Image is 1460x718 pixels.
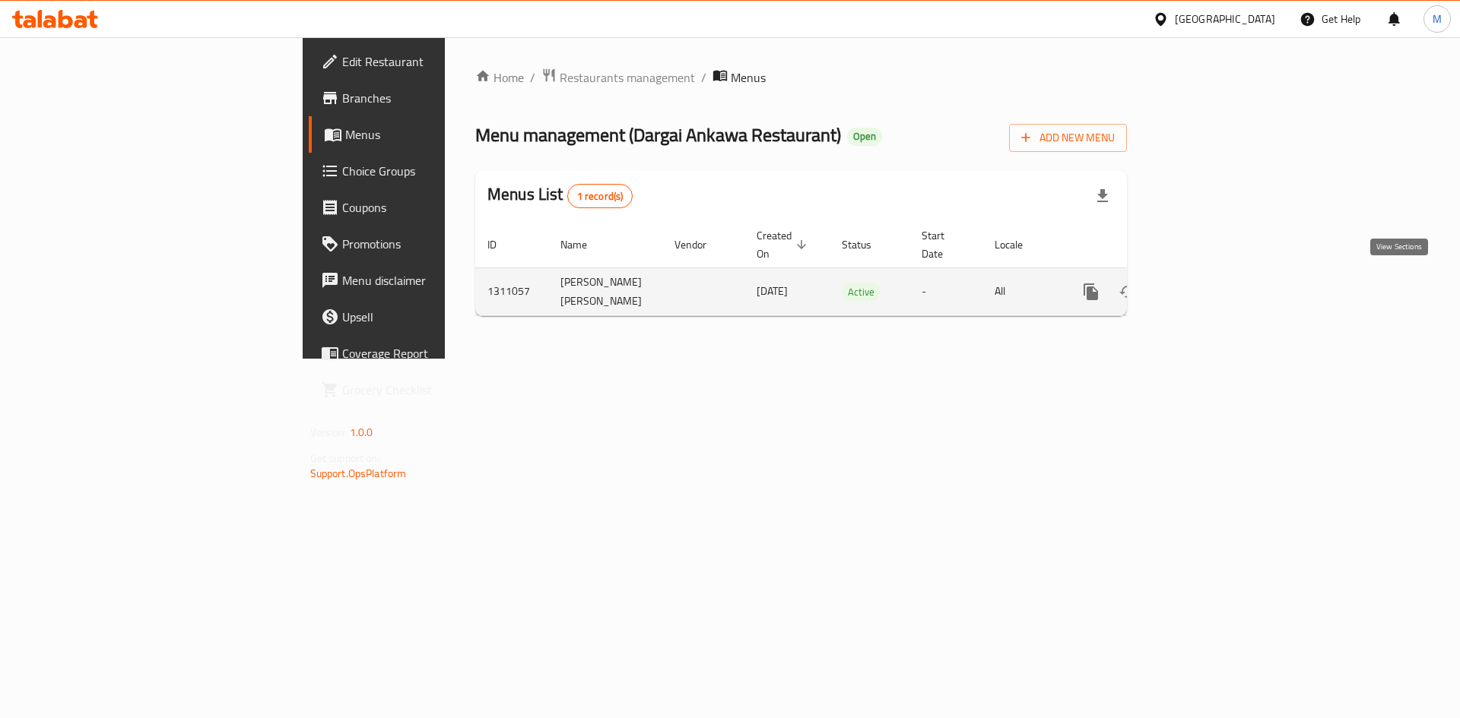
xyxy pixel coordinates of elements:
[1061,222,1231,268] th: Actions
[475,68,1127,87] nav: breadcrumb
[475,222,1231,316] table: enhanced table
[350,422,373,442] span: 1.0.0
[475,118,841,152] span: Menu management ( Dargai Ankawa Restaurant )
[674,236,726,254] span: Vendor
[560,68,695,87] span: Restaurants management
[757,281,788,301] span: [DATE]
[1109,274,1146,310] button: Change Status
[1175,11,1275,27] div: [GEOGRAPHIC_DATA]
[310,448,380,468] span: Get support on:
[309,299,547,335] a: Upsell
[310,463,407,483] a: Support.OpsPlatform
[487,183,633,208] h2: Menus List
[560,236,607,254] span: Name
[1021,128,1115,147] span: Add New Menu
[1009,124,1127,152] button: Add New Menu
[842,283,881,301] div: Active
[541,68,695,87] a: Restaurants management
[342,381,535,399] span: Grocery Checklist
[309,43,547,80] a: Edit Restaurant
[342,162,535,180] span: Choice Groups
[309,372,547,408] a: Grocery Checklist
[1433,11,1442,27] span: M
[922,226,964,263] span: Start Date
[982,267,1061,315] td: All
[309,226,547,262] a: Promotions
[487,236,516,254] span: ID
[909,267,982,315] td: -
[1084,178,1121,214] div: Export file
[310,422,348,442] span: Version:
[342,344,535,362] span: Coverage Report
[309,189,547,226] a: Coupons
[847,128,882,146] div: Open
[847,130,882,143] span: Open
[309,80,547,116] a: Branches
[757,226,811,263] span: Created On
[567,184,633,208] div: Total records count
[842,283,881,301] span: Active
[345,125,535,144] span: Menus
[701,68,706,87] li: /
[309,153,547,189] a: Choice Groups
[342,89,535,107] span: Branches
[568,189,633,204] span: 1 record(s)
[342,52,535,71] span: Edit Restaurant
[342,198,535,217] span: Coupons
[342,308,535,326] span: Upsell
[1073,274,1109,310] button: more
[842,236,891,254] span: Status
[548,267,662,315] td: [PERSON_NAME] [PERSON_NAME]
[342,271,535,289] span: Menu disclaimer
[342,235,535,253] span: Promotions
[731,68,766,87] span: Menus
[309,116,547,153] a: Menus
[309,262,547,299] a: Menu disclaimer
[995,236,1043,254] span: Locale
[309,335,547,372] a: Coverage Report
